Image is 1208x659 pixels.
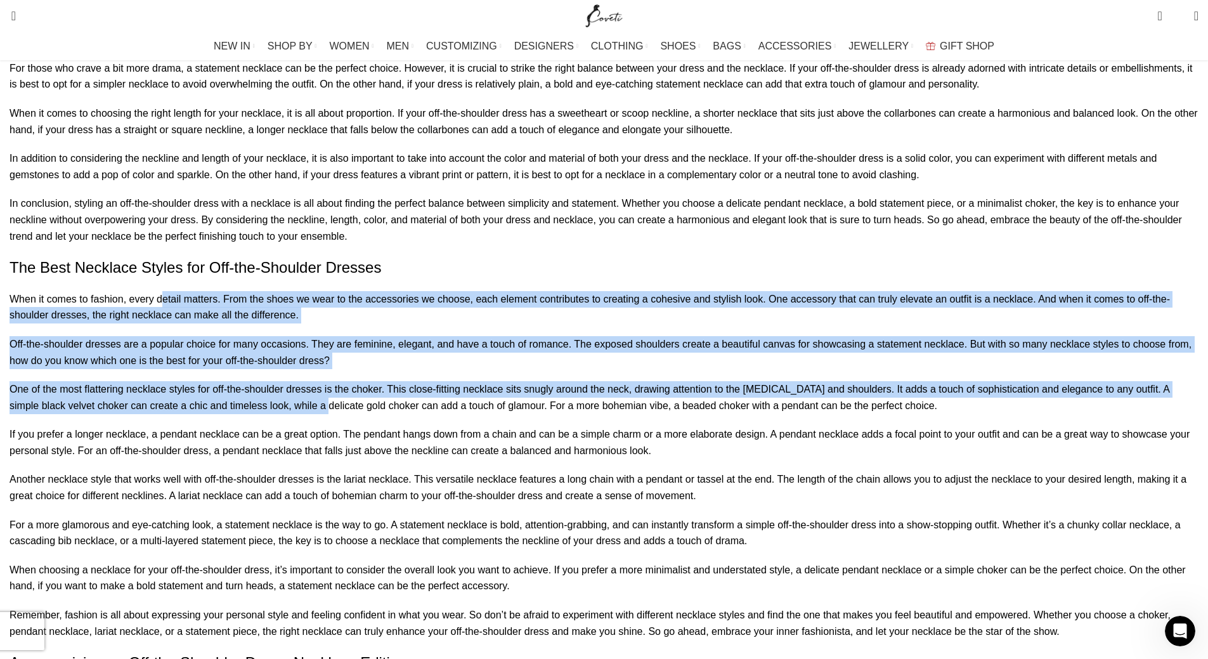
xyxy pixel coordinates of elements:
[214,34,255,59] a: NEW IN
[214,40,250,52] span: NEW IN
[426,34,502,59] a: CUSTOMIZING
[1165,616,1195,646] iframe: Intercom live chat
[10,336,1198,369] p: Off-the-shoulder dresses are a popular choice for many occasions. They are feminine, elegant, and...
[387,40,410,52] span: MEN
[926,42,935,50] img: GiftBag
[591,34,648,59] a: CLOTHING
[1159,6,1168,16] span: 0
[387,34,413,59] a: MEN
[713,40,741,52] span: BAGS
[3,34,1205,59] div: Main navigation
[330,40,370,52] span: WOMEN
[268,34,317,59] a: SHOP BY
[426,40,497,52] span: CUSTOMIZING
[583,10,625,20] a: Site logo
[10,60,1198,93] p: For those who crave a bit more drama, a statement necklace can be the perfect choice. However, it...
[10,381,1198,414] p: One of the most flattering necklace styles for off-the-shoulder dresses is the choker. This close...
[10,471,1198,504] p: Another necklace style that works well with off-the-shoulder dresses is the lariat necklace. This...
[591,40,644,52] span: CLOTHING
[1151,3,1168,29] a: 0
[268,40,313,52] span: SHOP BY
[848,34,913,59] a: JEWELLERY
[10,517,1198,549] p: For a more glamorous and eye-catching look, a statement necklace is the way to go. A statement ne...
[10,562,1198,594] p: When choosing a necklace for your off-the-shoulder dress, it’s important to consider the overall ...
[926,34,994,59] a: GIFT SHOP
[10,150,1198,183] p: In addition to considering the neckline and length of your necklace, it is also important to take...
[940,40,994,52] span: GIFT SHOP
[758,34,836,59] a: ACCESSORIES
[10,195,1198,244] p: In conclusion, styling an off-the-shoulder dress with a necklace is all about finding the perfect...
[514,40,574,52] span: DESIGNERS
[10,607,1198,639] p: Remember, fashion is all about expressing your personal style and feeling confident in what you w...
[660,34,700,59] a: SHOES
[10,291,1198,323] p: When it comes to fashion, every detail matters. From the shoes we wear to the accessories we choo...
[514,34,578,59] a: DESIGNERS
[1172,3,1185,29] div: My Wishlist
[3,3,16,29] a: Search
[713,34,745,59] a: BAGS
[660,40,696,52] span: SHOES
[10,105,1198,138] p: When it comes to choosing the right length for your necklace, it is all about proportion. If your...
[1174,13,1184,22] span: 0
[758,40,832,52] span: ACCESSORIES
[10,257,1198,278] h2: The Best Necklace Styles for Off-the-Shoulder Dresses
[848,40,909,52] span: JEWELLERY
[10,426,1198,459] p: If you prefer a longer necklace, a pendant necklace can be a great option. The pendant hangs down...
[330,34,374,59] a: WOMEN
